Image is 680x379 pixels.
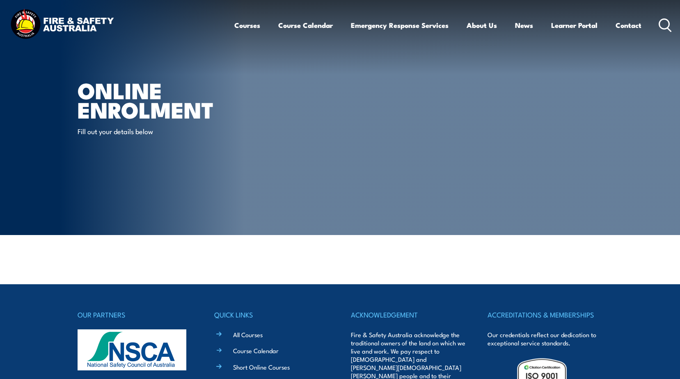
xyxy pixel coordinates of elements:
[78,126,227,136] p: Fill out your details below
[278,14,333,36] a: Course Calendar
[233,330,263,339] a: All Courses
[551,14,598,36] a: Learner Portal
[515,14,533,36] a: News
[78,329,186,370] img: nsca-logo-footer
[467,14,497,36] a: About Us
[351,14,449,36] a: Emergency Response Services
[233,346,279,355] a: Course Calendar
[78,309,192,320] h4: OUR PARTNERS
[233,363,290,371] a: Short Online Courses
[214,309,329,320] h4: QUICK LINKS
[488,331,602,347] p: Our credentials reflect our dedication to exceptional service standards.
[616,14,641,36] a: Contact
[351,309,466,320] h4: ACKNOWLEDGEMENT
[488,309,602,320] h4: ACCREDITATIONS & MEMBERSHIPS
[234,14,260,36] a: Courses
[78,80,280,119] h1: Online Enrolment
